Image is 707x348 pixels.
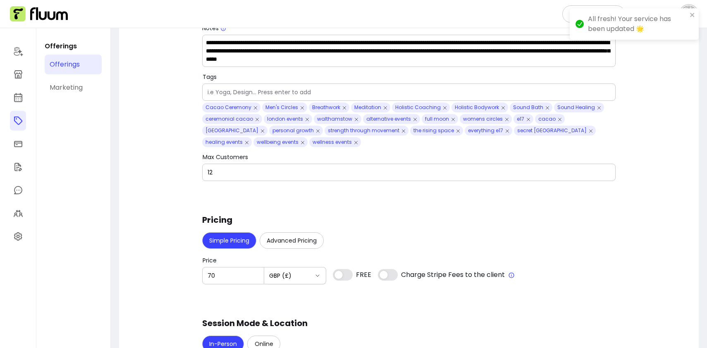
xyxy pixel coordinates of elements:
[260,232,324,249] button: Advanced Pricing
[353,114,360,124] span: close chip
[202,232,256,249] button: Simple Pricing
[204,116,254,122] span: ceremonial cacao
[596,102,602,112] span: close chip
[353,104,382,111] span: Meditation
[10,134,26,154] a: Sales
[299,102,306,112] span: close chip
[326,127,400,134] span: strength through movement
[202,24,226,32] span: Notes
[45,41,102,51] p: Offerings
[265,116,304,122] span: london events
[271,127,315,134] span: personal growth
[304,114,311,124] span: close chip
[264,104,299,111] span: Men's Circles
[412,114,418,124] span: close chip
[10,6,68,22] img: Fluum Logo
[202,317,616,329] h5: Session Mode & Location
[203,256,217,265] span: Price
[353,137,359,147] span: close chip
[315,126,321,136] span: close chip
[632,6,697,22] button: avatar[PERSON_NAME]
[557,114,563,124] span: close chip
[466,127,504,134] span: everything e17
[455,126,461,136] span: close chip
[544,102,551,112] span: close chip
[203,73,217,81] span: Tags
[10,41,26,61] a: Home
[515,116,525,122] span: e17
[525,114,532,124] span: close chip
[378,269,504,281] input: Charge Stripe Fees to the client
[206,38,612,63] textarea: Add your own notes
[461,116,504,122] span: womens circles
[202,214,616,226] h5: Pricing
[208,272,259,280] input: Price
[400,126,407,136] span: close chip
[203,153,248,161] span: Max Customers
[204,104,252,111] span: Cacao Ceremony
[681,6,697,22] img: avatar
[10,226,26,246] a: Settings
[252,102,259,112] span: close chip
[299,137,306,147] span: close chip
[255,139,299,145] span: wellbeing events
[365,116,412,122] span: alternative events
[204,127,259,134] span: [GEOGRAPHIC_DATA]
[50,83,83,93] div: Marketing
[269,272,311,280] span: GBP (£)
[423,116,450,122] span: full moon
[588,126,594,136] span: close chip
[453,104,500,111] span: Holistic Bodywork
[259,126,266,136] span: close chip
[208,168,610,176] input: Max Customers
[394,104,442,111] span: Holistic Coaching
[10,64,26,84] a: Storefront
[254,114,260,124] span: close chip
[45,55,102,74] a: Offerings
[204,139,244,145] span: healing events
[588,14,687,34] div: All fresh! Your service has been updated 🌟
[10,111,26,131] a: Offerings
[556,104,596,111] span: Sound Healing
[690,12,695,18] button: close
[442,102,448,112] span: close chip
[45,78,102,98] a: Marketing
[244,137,250,147] span: close chip
[450,114,456,124] span: close chip
[504,114,510,124] span: close chip
[311,139,353,145] span: wellness events
[10,203,26,223] a: Clients
[341,102,348,112] span: close chip
[412,127,455,134] span: the rising space
[504,126,511,136] span: close chip
[208,88,610,96] input: Tags
[500,102,506,112] span: close chip
[311,104,341,111] span: Breathwork
[333,269,370,281] input: FREE
[10,157,26,177] a: Forms
[50,60,80,69] div: Offerings
[562,5,625,23] a: Refer & Earn
[537,116,557,122] span: cacao
[264,267,326,284] button: GBP (£)
[511,104,544,111] span: Sound Bath
[315,116,353,122] span: walthamstow
[10,88,26,107] a: Calendar
[382,102,389,112] span: close chip
[10,180,26,200] a: My Messages
[516,127,588,134] span: secret [GEOGRAPHIC_DATA]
